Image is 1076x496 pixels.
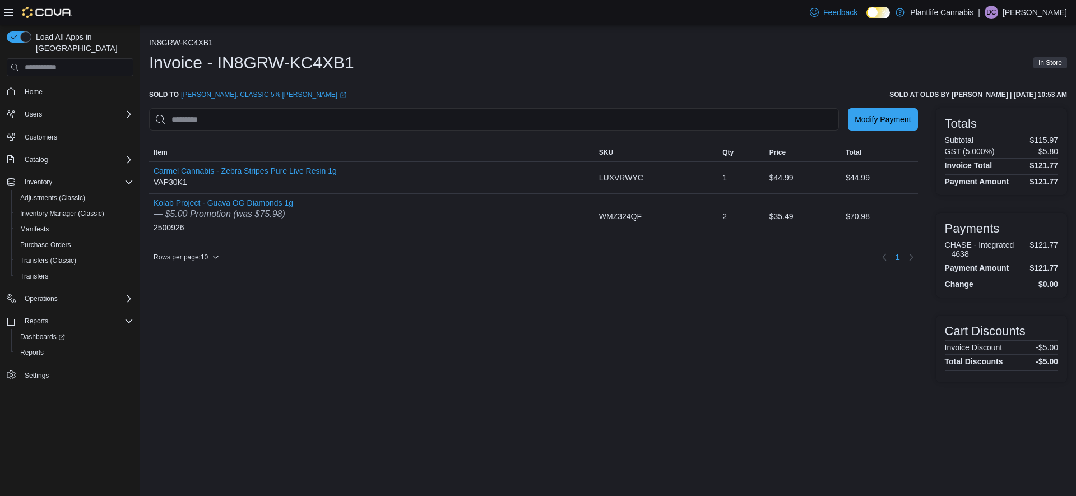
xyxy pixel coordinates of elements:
[149,143,595,161] button: Item
[149,52,354,74] h1: Invoice - IN8GRW-KC4XB1
[889,90,1067,99] h6: Sold at Olds by [PERSON_NAME] | [DATE] 10:53 AM
[945,325,1026,338] h3: Cart Discounts
[20,175,133,189] span: Inventory
[149,251,224,264] button: Rows per page:10
[16,270,133,283] span: Transfers
[2,129,138,145] button: Customers
[866,7,890,18] input: Dark Mode
[20,314,53,328] button: Reports
[154,198,293,207] button: Kolab Project - Guava OG Diamonds 1g
[20,131,62,144] a: Customers
[2,313,138,329] button: Reports
[25,294,58,303] span: Operations
[769,148,786,157] span: Price
[16,346,133,359] span: Reports
[1003,6,1067,19] p: [PERSON_NAME]
[149,38,1067,49] nav: An example of EuiBreadcrumbs
[1029,177,1058,186] h4: $121.77
[25,110,42,119] span: Users
[11,268,138,284] button: Transfers
[722,148,734,157] span: Qty
[945,280,973,289] h4: Change
[16,191,133,205] span: Adjustments (Classic)
[154,166,337,189] div: VAP30K1
[7,78,133,412] nav: Complex example
[878,251,891,264] button: Previous page
[599,171,643,184] span: LUXVRWYC
[823,7,857,18] span: Feedback
[20,292,133,305] span: Operations
[1038,147,1058,156] p: $5.80
[945,117,977,131] h3: Totals
[846,148,861,157] span: Total
[16,238,133,252] span: Purchase Orders
[945,222,1000,235] h3: Payments
[154,253,208,262] span: Rows per page : 10
[945,177,1009,186] h4: Payment Amount
[154,198,293,234] div: 2500926
[20,225,49,234] span: Manifests
[149,90,346,99] div: Sold to
[181,90,346,99] a: [PERSON_NAME]. Classic 5% [PERSON_NAME]External link
[149,38,213,47] button: IN8GRW-KC4XB1
[1029,136,1058,145] p: $115.97
[2,152,138,168] button: Catalog
[2,106,138,122] button: Users
[20,130,133,144] span: Customers
[910,6,973,19] p: Plantlife Cannabis
[20,256,76,265] span: Transfers (Classic)
[841,166,917,189] div: $44.99
[11,237,138,253] button: Purchase Orders
[16,254,133,267] span: Transfers (Classic)
[11,253,138,268] button: Transfers (Classic)
[1029,263,1058,272] h4: $121.77
[1038,280,1058,289] h4: $0.00
[20,175,57,189] button: Inventory
[20,193,85,202] span: Adjustments (Classic)
[16,191,90,205] a: Adjustments (Classic)
[945,161,992,170] h4: Invoice Total
[945,136,973,145] h6: Subtotal
[952,249,1014,258] h6: 4638
[20,84,133,98] span: Home
[340,92,346,99] svg: External link
[891,248,905,266] button: Page 1 of 1
[945,343,1003,352] h6: Invoice Discount
[20,153,52,166] button: Catalog
[945,147,995,156] h6: GST (5.000%)
[986,6,996,19] span: DC
[154,166,337,175] button: Carmel Cannabis - Zebra Stripes Pure Live Resin 1g
[20,272,48,281] span: Transfers
[20,332,65,341] span: Dashboards
[11,190,138,206] button: Adjustments (Classic)
[20,85,47,99] a: Home
[16,270,53,283] a: Transfers
[25,178,52,187] span: Inventory
[1036,357,1058,366] h4: -$5.00
[154,207,293,221] div: — $5.00 Promotion (was $75.98)
[11,329,138,345] a: Dashboards
[20,240,71,249] span: Purchase Orders
[16,254,81,267] a: Transfers (Classic)
[1029,240,1058,258] p: $121.77
[595,143,718,161] button: SKU
[25,133,57,142] span: Customers
[154,148,168,157] span: Item
[20,348,44,357] span: Reports
[905,251,918,264] button: Next page
[20,209,104,218] span: Inventory Manager (Classic)
[25,317,48,326] span: Reports
[1033,57,1067,68] span: In Store
[20,108,133,121] span: Users
[848,108,917,131] button: Modify Payment
[20,368,133,382] span: Settings
[2,291,138,307] button: Operations
[945,357,1003,366] h4: Total Discounts
[20,369,53,382] a: Settings
[20,153,133,166] span: Catalog
[25,155,48,164] span: Catalog
[896,252,900,263] span: 1
[16,222,133,236] span: Manifests
[765,205,841,228] div: $35.49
